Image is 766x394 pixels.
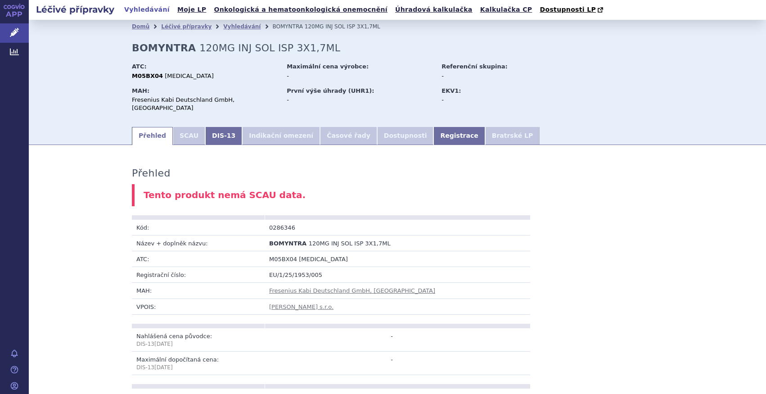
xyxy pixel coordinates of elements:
div: - [442,96,543,104]
td: - [265,351,397,375]
span: BOMYNTRA [269,240,306,247]
strong: M05BX04 [132,72,163,79]
span: 120MG INJ SOL ISP 3X1,7ML [305,23,380,30]
a: Léčivé přípravky [161,23,212,30]
td: Maximální dopočítaná cena: [132,351,265,375]
span: [MEDICAL_DATA] [299,256,348,263]
span: [DATE] [154,341,173,347]
strong: BOMYNTRA [132,42,196,54]
span: Dostupnosti LP [540,6,596,13]
a: Onkologická a hematoonkologická onemocnění [211,4,390,16]
strong: Maximální cena výrobce: [287,63,369,70]
a: Dostupnosti LP [537,4,608,16]
a: Kalkulačka CP [478,4,535,16]
a: Moje LP [175,4,209,16]
strong: EKV1: [442,87,461,94]
strong: Referenční skupina: [442,63,507,70]
strong: První výše úhrady (UHR1): [287,87,374,94]
td: ATC: [132,251,265,267]
td: VPOIS: [132,299,265,314]
div: - [442,72,543,80]
td: Nahlášená cena původce: [132,328,265,352]
td: MAH: [132,283,265,299]
a: Fresenius Kabi Deutschland GmbH, [GEOGRAPHIC_DATA] [269,287,435,294]
h2: Léčivé přípravky [29,3,122,16]
td: - [265,328,397,352]
td: Kód: [132,220,265,235]
a: DIS-13 [205,127,242,145]
div: - [287,72,433,80]
strong: ATC: [132,63,147,70]
span: BOMYNTRA [272,23,303,30]
a: Registrace [433,127,485,145]
div: Tento produkt nemá SCAU data. [132,184,663,206]
h3: Přehled [132,168,171,179]
span: M05BX04 [269,256,297,263]
a: Domů [132,23,149,30]
a: Vyhledávání [122,4,172,16]
span: 120MG INJ SOL ISP 3X1,7ML [199,42,340,54]
strong: MAH: [132,87,149,94]
a: Úhradová kalkulačka [392,4,475,16]
p: DIS-13 [136,364,260,371]
a: [PERSON_NAME] s.r.o. [269,303,333,310]
span: 120MG INJ SOL ISP 3X1,7ML [309,240,391,247]
span: [DATE] [154,364,173,371]
td: Název + doplněk názvu: [132,235,265,251]
a: Vyhledávání [223,23,261,30]
div: - [287,96,433,104]
td: Registrační číslo: [132,267,265,283]
td: 0286346 [265,220,397,235]
p: DIS-13 [136,340,260,348]
td: EU/1/25/1953/005 [265,267,530,283]
span: [MEDICAL_DATA] [165,72,214,79]
div: Fresenius Kabi Deutschland GmbH, [GEOGRAPHIC_DATA] [132,96,278,112]
a: Přehled [132,127,173,145]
